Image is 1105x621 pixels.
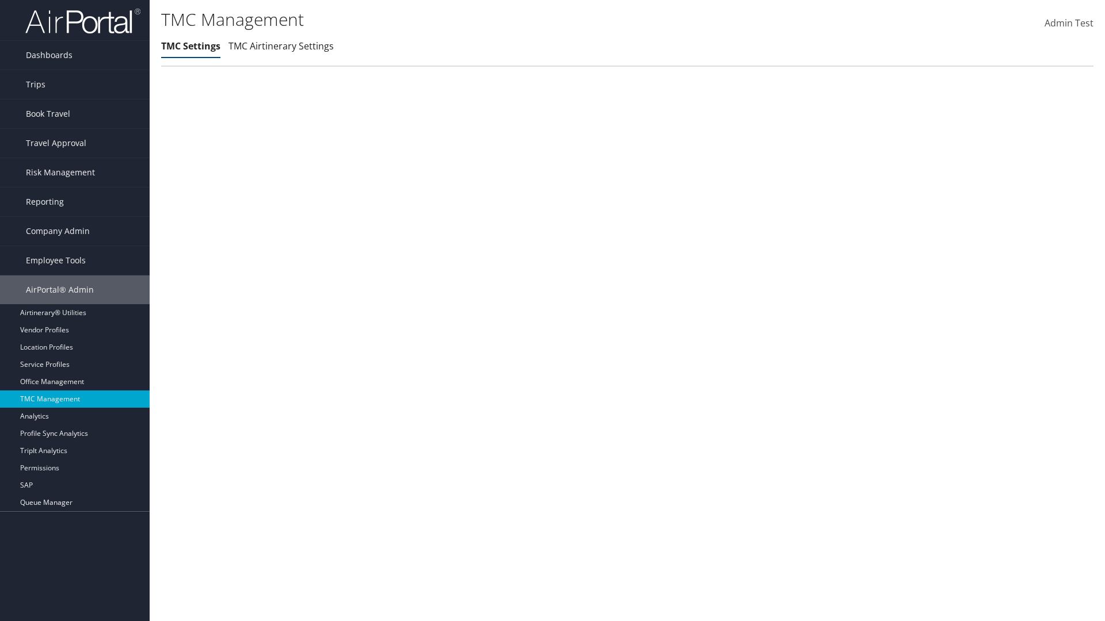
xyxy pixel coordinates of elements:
[26,158,95,187] span: Risk Management
[25,7,140,34] img: airportal-logo.png
[228,40,334,52] a: TMC Airtinerary Settings
[26,187,64,216] span: Reporting
[26,275,94,304] span: AirPortal® Admin
[1045,17,1093,29] span: Admin Test
[1045,6,1093,41] a: Admin Test
[26,246,86,275] span: Employee Tools
[26,70,45,99] span: Trips
[26,41,73,70] span: Dashboards
[26,99,70,128] span: Book Travel
[161,40,220,52] a: TMC Settings
[26,217,90,246] span: Company Admin
[26,129,86,158] span: Travel Approval
[161,7,783,32] h1: TMC Management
